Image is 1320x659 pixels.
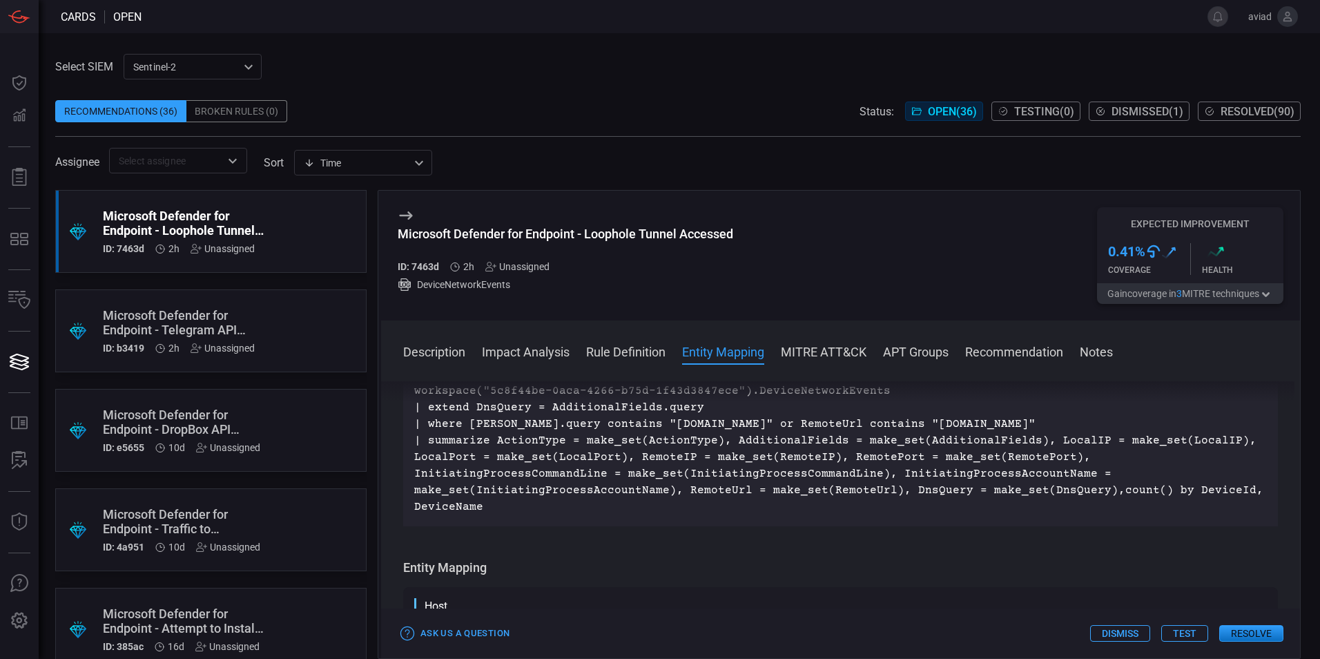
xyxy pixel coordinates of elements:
h5: ID: 385ac [103,641,144,652]
h5: Expected Improvement [1097,218,1283,229]
div: Microsoft Defender for Endpoint - Attempt to Install Kali Linux via WSL [103,607,266,636]
button: Test [1161,625,1208,642]
button: Entity Mapping [682,343,764,359]
div: Microsoft Defender for Endpoint - Traffic to Port.io Detected [103,507,266,536]
button: Gaincoverage in3MITRE techniques [1097,283,1283,304]
div: Microsoft Defender for Endpoint - DropBox API Traffic Detected [103,408,266,437]
div: DeviceNetworkEvents [398,278,733,292]
button: Description [403,343,465,359]
div: Microsoft Defender for Endpoint - Loophole Tunnel Accessed [398,227,733,241]
button: ALERT ANALYSIS [3,444,36,477]
div: Host [425,598,1267,615]
input: Select assignee [113,152,220,169]
label: Select SIEM [55,60,113,73]
span: Sep 29, 2025 3:49 PM [168,641,184,652]
label: sort [264,156,284,169]
button: Rule Definition [586,343,666,359]
button: MITRE - Detection Posture [3,222,36,256]
div: Unassigned [196,542,260,553]
div: Broken Rules (0) [186,100,287,122]
p: workspace("5c8f44be-0aca-4266-b75d-1f43d3847ece").DeviceNetworkEvents | extend DnsQuery = Additio... [414,383,1267,515]
p: sentinel-2 [133,60,240,74]
div: Recommendations (36) [55,100,186,122]
div: Coverage [1108,265,1190,275]
span: Oct 15, 2025 9:11 AM [168,243,179,254]
span: Resolved ( 90 ) [1221,105,1294,118]
span: aviad [1234,11,1272,22]
button: Recommendation [965,343,1063,359]
div: Unassigned [195,641,260,652]
button: Ask Us A Question [3,567,36,600]
div: Unassigned [485,261,550,272]
button: Preferences [3,604,36,638]
button: Rule Catalog [3,407,36,440]
div: Unassigned [196,442,260,453]
button: Dismissed(1) [1089,102,1190,121]
button: Detections [3,99,36,133]
button: Impact Analysis [482,343,570,359]
button: Inventory [3,284,36,317]
button: Open(36) [905,102,983,121]
button: APT Groups [883,343,949,359]
button: Testing(0) [991,102,1080,121]
button: Reports [3,161,36,194]
button: Dashboard [3,66,36,99]
span: 3 [1176,288,1182,299]
button: Cards [3,345,36,379]
button: Resolved(90) [1198,102,1301,121]
button: Threat Intelligence [3,506,36,539]
span: Status: [860,105,894,118]
h5: ID: 4a951 [103,542,144,553]
span: open [113,10,142,23]
span: Oct 15, 2025 9:11 AM [168,343,179,354]
div: Health [1202,265,1284,275]
div: Unassigned [191,243,255,254]
span: Oct 05, 2025 3:26 PM [168,442,185,453]
span: Cards [61,10,96,23]
h5: ID: e5655 [103,442,144,453]
span: Oct 15, 2025 9:11 AM [463,261,474,272]
div: Microsoft Defender for Endpoint - Loophole Tunnel Accessed [103,209,266,238]
h5: ID: 7463d [103,243,144,254]
button: Dismiss [1090,625,1150,642]
span: Dismissed ( 1 ) [1112,105,1183,118]
div: Microsoft Defender for Endpoint - Telegram API Traffic Detected [103,308,266,337]
button: MITRE ATT&CK [781,343,866,359]
span: Open ( 36 ) [928,105,977,118]
h5: ID: b3419 [103,343,144,354]
button: Notes [1080,343,1113,359]
div: Unassigned [191,343,255,354]
button: Open [223,151,242,171]
span: Testing ( 0 ) [1014,105,1074,118]
div: Time [304,156,410,170]
span: Assignee [55,155,99,169]
h3: 0.41 % [1108,243,1145,260]
button: Ask Us a Question [398,623,513,644]
button: Resolve [1219,625,1283,642]
h5: ID: 7463d [398,261,439,272]
h3: Entity Mapping [403,560,1278,576]
span: Oct 05, 2025 3:26 PM [168,542,185,553]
